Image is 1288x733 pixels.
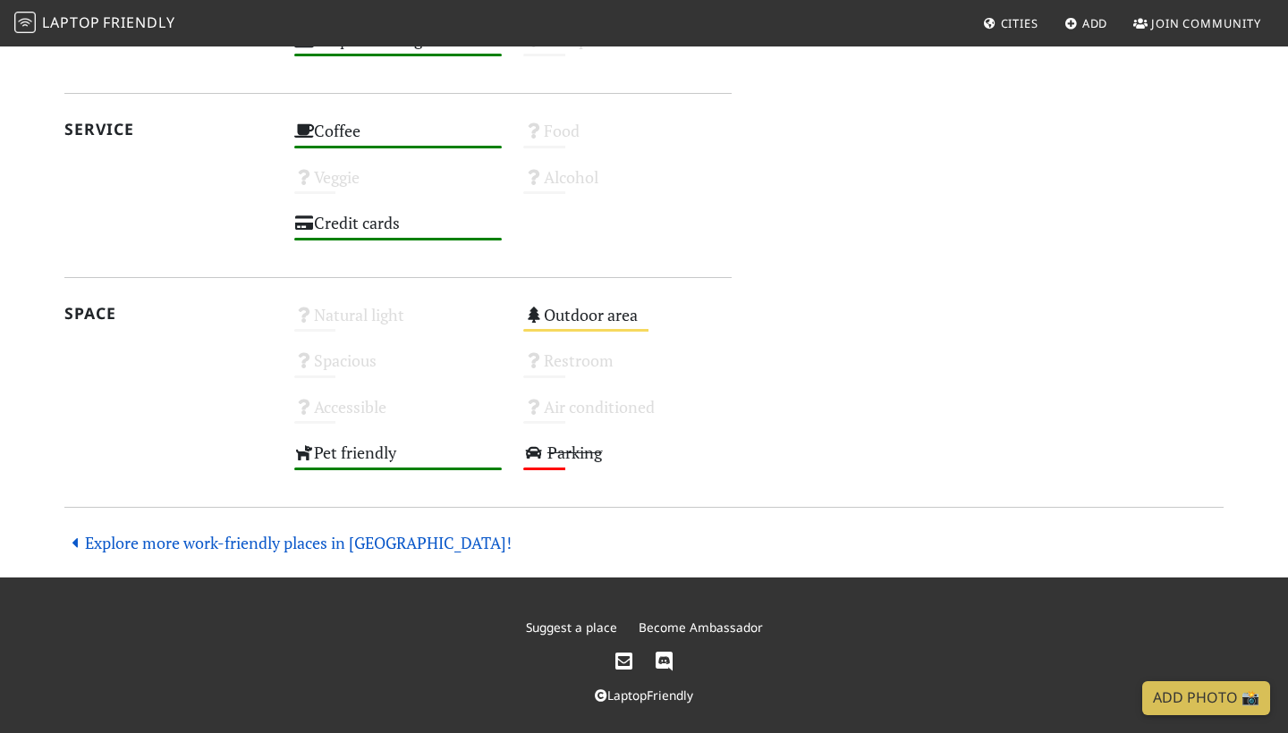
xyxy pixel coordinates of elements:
[64,304,273,323] h2: Space
[64,29,273,47] h2: Community
[284,346,513,392] div: Spacious
[547,442,602,463] s: Parking
[1151,15,1261,31] span: Join Community
[284,163,513,208] div: Veggie
[14,8,175,39] a: LaptopFriendly LaptopFriendly
[284,300,513,346] div: Natural light
[284,25,513,71] div: People working
[513,116,742,162] div: Food
[639,619,763,636] a: Become Ambassador
[595,687,693,704] a: LaptopFriendly
[513,163,742,208] div: Alcohol
[42,13,100,32] span: Laptop
[64,120,273,139] h2: Service
[1001,15,1038,31] span: Cities
[976,7,1046,39] a: Cities
[64,532,512,553] a: Explore more work-friendly places in [GEOGRAPHIC_DATA]!
[1057,7,1115,39] a: Add
[1126,7,1268,39] a: Join Community
[1082,15,1108,31] span: Add
[284,438,513,484] div: Pet friendly
[103,13,174,32] span: Friendly
[14,12,36,33] img: LaptopFriendly
[526,619,617,636] a: Suggest a place
[284,116,513,162] div: Coffee
[284,208,513,254] div: Credit cards
[513,392,742,438] div: Air conditioned
[513,300,742,346] div: Outdoor area
[284,392,513,438] div: Accessible
[513,25,742,71] div: Group tables
[513,346,742,392] div: Restroom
